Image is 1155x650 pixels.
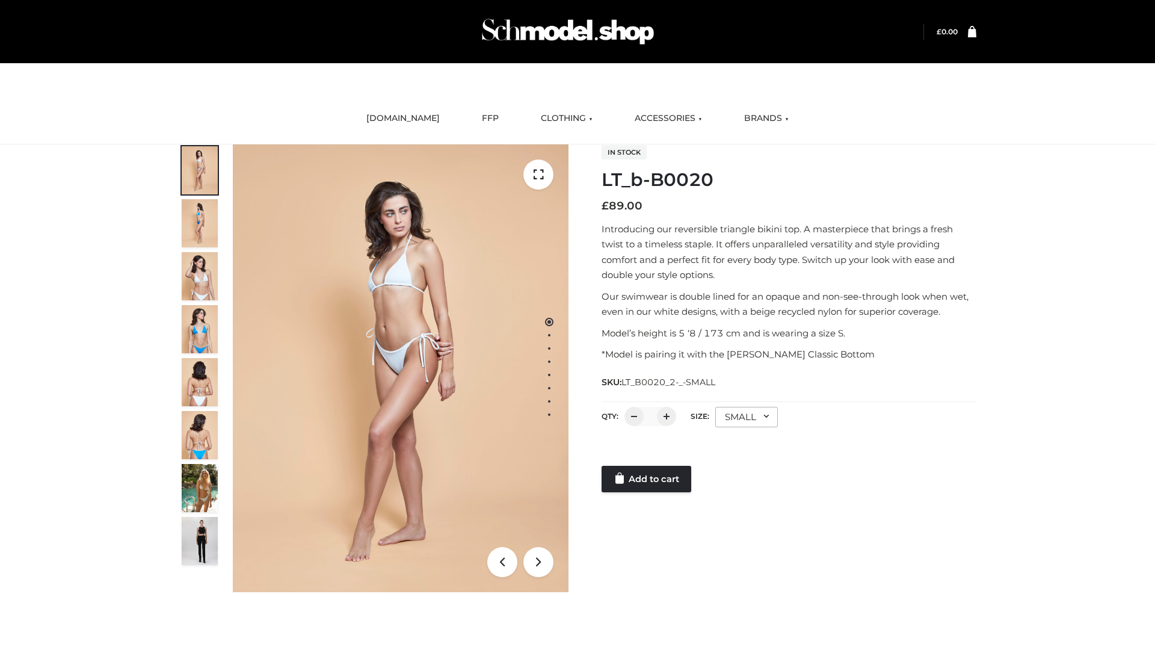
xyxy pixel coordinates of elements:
img: 49df5f96394c49d8b5cbdcda3511328a.HD-1080p-2.5Mbps-49301101_thumbnail.jpg [182,517,218,565]
span: SKU: [602,375,716,389]
label: QTY: [602,412,618,421]
a: FFP [473,105,508,132]
a: £0.00 [937,27,958,36]
span: In stock [602,145,647,159]
img: Arieltop_CloudNine_AzureSky2.jpg [182,464,218,512]
a: [DOMAIN_NAME] [357,105,449,132]
img: ArielClassicBikiniTop_CloudNine_AzureSky_OW114ECO_1-scaled.jpg [182,146,218,194]
p: *Model is pairing it with the [PERSON_NAME] Classic Bottom [602,347,976,362]
label: Size: [691,412,709,421]
img: ArielClassicBikiniTop_CloudNine_AzureSky_OW114ECO_2-scaled.jpg [182,199,218,247]
p: Our swimwear is double lined for an opaque and non-see-through look when wet, even in our white d... [602,289,976,320]
a: CLOTHING [532,105,602,132]
bdi: 0.00 [937,27,958,36]
h1: LT_b-B0020 [602,169,976,191]
a: BRANDS [735,105,798,132]
p: Model’s height is 5 ‘8 / 173 cm and is wearing a size S. [602,326,976,341]
img: ArielClassicBikiniTop_CloudNine_AzureSky_OW114ECO_4-scaled.jpg [182,305,218,353]
img: ArielClassicBikiniTop_CloudNine_AzureSky_OW114ECO_8-scaled.jpg [182,411,218,459]
img: ArielClassicBikiniTop_CloudNine_AzureSky_OW114ECO_7-scaled.jpg [182,358,218,406]
bdi: 89.00 [602,199,642,212]
img: ArielClassicBikiniTop_CloudNine_AzureSky_OW114ECO_3-scaled.jpg [182,252,218,300]
span: £ [602,199,609,212]
a: Add to cart [602,466,691,492]
p: Introducing our reversible triangle bikini top. A masterpiece that brings a fresh twist to a time... [602,221,976,283]
a: ACCESSORIES [626,105,711,132]
img: Schmodel Admin 964 [478,8,658,55]
div: SMALL [715,407,778,427]
span: £ [937,27,941,36]
img: ArielClassicBikiniTop_CloudNine_AzureSky_OW114ECO_1 [233,144,568,592]
span: LT_B0020_2-_-SMALL [621,377,715,388]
